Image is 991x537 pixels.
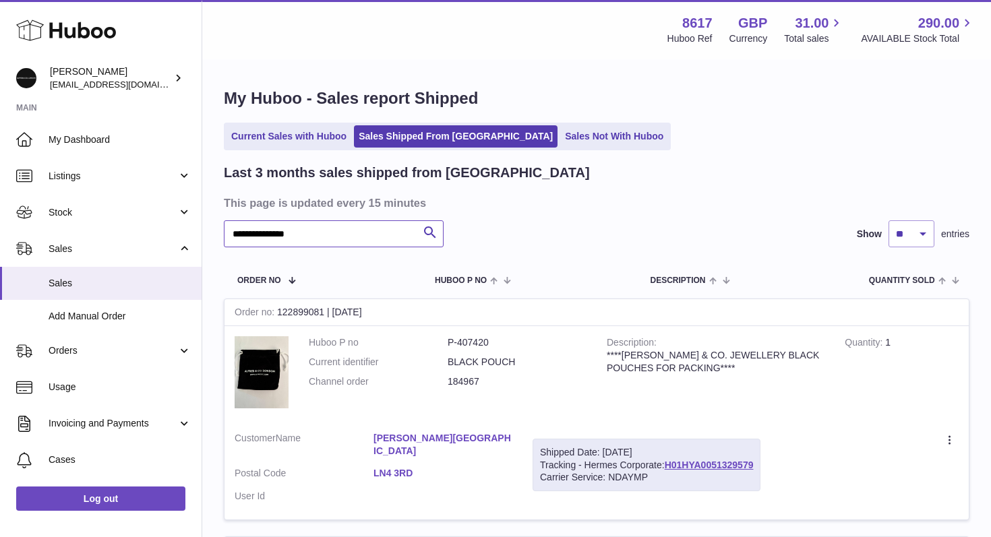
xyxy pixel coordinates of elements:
dt: Name [235,432,373,461]
dt: Huboo P no [309,336,448,349]
span: AVAILABLE Stock Total [861,32,975,45]
div: [PERSON_NAME] [50,65,171,91]
dt: Channel order [309,375,448,388]
span: Listings [49,170,177,183]
div: 122899081 | [DATE] [224,299,969,326]
h2: Last 3 months sales shipped from [GEOGRAPHIC_DATA] [224,164,590,182]
span: [EMAIL_ADDRESS][DOMAIN_NAME] [50,79,198,90]
span: My Dashboard [49,133,191,146]
span: Stock [49,206,177,219]
a: [PERSON_NAME][GEOGRAPHIC_DATA] [373,432,512,457]
span: Sales [49,277,191,290]
span: Usage [49,381,191,393]
dd: P-407420 [448,336,587,349]
span: 290.00 [918,14,959,32]
label: Show [857,228,882,241]
strong: Order no [235,307,277,321]
span: Huboo P no [435,276,487,285]
div: Currency [729,32,768,45]
span: 31.00 [795,14,829,32]
h3: This page is updated every 15 minutes [224,195,966,210]
dt: User Id [235,490,373,503]
div: Shipped Date: [DATE] [540,446,753,459]
a: 31.00 Total sales [784,14,844,45]
img: 86171736511865.jpg [235,336,289,408]
img: hello@alfredco.com [16,68,36,88]
span: Add Manual Order [49,310,191,323]
a: LN4 3RD [373,467,512,480]
dd: BLACK POUCH [448,356,587,369]
div: ****[PERSON_NAME] & CO. JEWELLERY BLACK POUCHES FOR PACKING**** [607,349,824,375]
span: Orders [49,344,177,357]
span: Cases [49,453,191,466]
span: Description [650,276,705,285]
dt: Current identifier [309,356,448,369]
span: Total sales [784,32,844,45]
strong: Quantity [845,337,885,351]
dd: 184967 [448,375,587,388]
a: 290.00 AVAILABLE Stock Total [861,14,975,45]
span: Sales [49,243,177,255]
dt: Postal Code [235,467,373,483]
strong: 8617 [682,14,713,32]
a: Sales Shipped From [GEOGRAPHIC_DATA] [354,125,558,148]
h1: My Huboo - Sales report Shipped [224,88,969,109]
div: Huboo Ref [667,32,713,45]
span: entries [941,228,969,241]
span: Invoicing and Payments [49,417,177,430]
a: Current Sales with Huboo [227,125,351,148]
a: Sales Not With Huboo [560,125,668,148]
strong: Description [607,337,657,351]
span: Quantity Sold [869,276,935,285]
div: Carrier Service: NDAYMP [540,471,753,484]
span: Customer [235,433,276,443]
span: Order No [237,276,281,285]
div: Tracking - Hermes Corporate: [533,439,760,492]
td: 1 [835,326,969,422]
strong: GBP [738,14,767,32]
a: Log out [16,486,185,511]
a: H01HYA0051329579 [665,460,754,470]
